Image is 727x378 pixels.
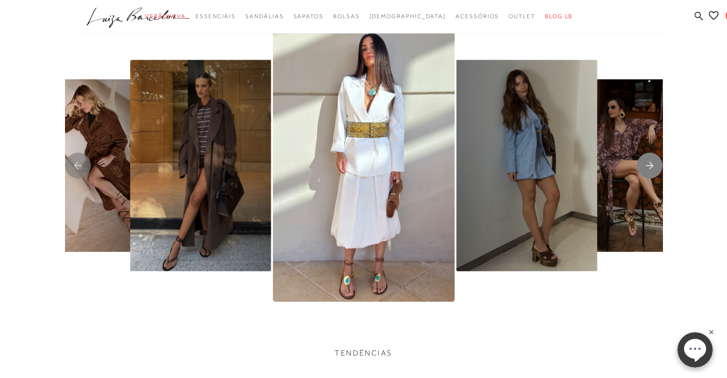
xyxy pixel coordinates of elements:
[333,13,360,20] span: Bolsas
[456,13,499,20] span: Acessórios
[130,60,271,271] div: 5 / 8
[637,152,662,178] div: Next slide
[245,13,283,20] span: Sandálias
[509,8,535,25] a: categoryNavScreenReaderText
[456,60,597,271] img: Responsive image
[65,152,91,178] div: Previous slide
[573,79,688,252] img: Responsive image
[369,13,446,20] span: [DEMOGRAPHIC_DATA]
[509,13,535,20] span: Outlet
[40,79,155,252] div: 4 / 8
[145,8,186,25] a: categoryNavScreenReaderText
[545,13,573,20] span: BLOG LB
[456,60,597,271] div: 7 / 8
[293,8,323,25] a: categoryNavScreenReaderText
[273,29,455,302] div: 6 / 8
[130,60,271,271] img: Responsive image
[273,29,455,302] img: Responsive image
[245,8,283,25] a: categoryNavScreenReaderText
[195,13,236,20] span: Essenciais
[333,8,360,25] a: categoryNavScreenReaderText
[293,13,323,20] span: Sapatos
[456,8,499,25] a: categoryNavScreenReaderText
[573,79,688,252] div: 8 / 8
[369,8,446,25] a: noSubCategoriesText
[145,13,186,20] span: Verão Viva
[545,8,573,25] a: BLOG LB
[40,79,155,252] img: Responsive image
[195,8,236,25] a: categoryNavScreenReaderText
[71,349,657,357] h3: TENDÊNCIAS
